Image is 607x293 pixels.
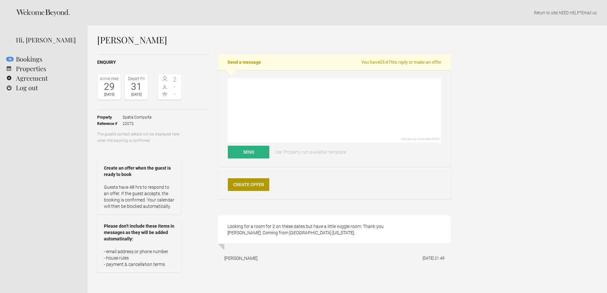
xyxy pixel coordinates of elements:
[97,35,451,45] h1: [PERSON_NAME]
[218,54,451,70] h2: Send a message
[224,255,257,261] div: [PERSON_NAME]
[126,82,146,92] div: 31
[104,248,175,267] p: - email address or phone number - house rules - payment & cancellation terms
[104,184,175,209] p: Guests have 48 hrs to respond to an offer. If the guest accepts, the booking is confirmed. Your c...
[99,82,119,92] div: 29
[218,215,451,244] div: Looking for a room for 2 on these dates but have a little wiggle room. Thank you [PERSON_NAME]. C...
[170,76,180,83] span: 2
[228,146,269,158] button: Send
[270,146,350,158] a: Use 'Property not available' template
[170,91,180,97] span: -
[99,92,119,98] div: [DATE]
[97,10,597,16] p: | NEED HELP? .
[126,76,146,82] div: Depart Fri
[123,121,151,127] span: 22072
[99,76,119,82] div: Arrive Wed
[534,10,557,15] a: Return to site
[423,256,444,260] flynt-date-display: [DATE] 21:49
[126,92,146,98] div: [DATE]
[16,35,78,45] div: Hi, [PERSON_NAME]
[104,223,175,242] strong: Please don’t include these items in messages as they will be added automatically:
[97,59,209,66] h2: Enquiry
[228,178,269,191] a: Create Offer
[6,57,14,62] flynt-notification-badge: 18
[104,165,175,178] strong: Create an offer when the guest is ready to book
[123,114,151,121] span: Spatia Comporta
[361,59,441,65] span: You have to reply or make an offer
[97,121,123,127] strong: Reference #
[170,84,180,90] span: -
[379,60,393,65] flynt-countdown: 03:47h
[582,10,596,15] a: Email us
[97,114,123,121] strong: Property
[97,131,182,144] p: The guest’s contact details will be displayed here when the booking is confirmed.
